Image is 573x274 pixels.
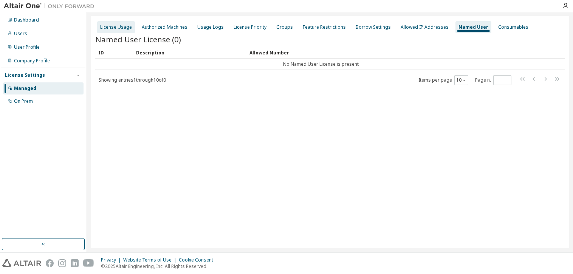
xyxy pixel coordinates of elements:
div: Managed [14,85,36,91]
div: User Profile [14,44,40,50]
td: No Named User License is present [95,59,547,70]
span: Page n. [475,75,511,85]
img: facebook.svg [46,259,54,267]
div: Named User [458,24,488,30]
img: altair_logo.svg [2,259,41,267]
div: Dashboard [14,17,39,23]
div: Users [14,31,27,37]
div: Consumables [498,24,528,30]
div: License Settings [5,72,45,78]
img: instagram.svg [58,259,66,267]
span: Showing entries 1 through 10 of 0 [99,77,166,83]
div: ID [98,46,130,59]
img: linkedin.svg [71,259,79,267]
div: Allowed Number [249,46,544,59]
div: Allowed IP Addresses [401,24,449,30]
div: Cookie Consent [179,257,218,263]
div: Usage Logs [197,24,224,30]
div: License Usage [100,24,132,30]
div: Privacy [101,257,123,263]
div: Website Terms of Use [123,257,179,263]
p: © 2025 Altair Engineering, Inc. All Rights Reserved. [101,263,218,269]
img: youtube.svg [83,259,94,267]
div: Borrow Settings [356,24,391,30]
div: Company Profile [14,58,50,64]
div: Description [136,46,243,59]
div: Authorized Machines [142,24,187,30]
span: Named User License (0) [95,34,181,45]
div: On Prem [14,98,33,104]
span: Items per page [418,75,468,85]
div: Feature Restrictions [303,24,346,30]
div: License Priority [234,24,266,30]
button: 10 [456,77,466,83]
div: Groups [276,24,293,30]
img: Altair One [4,2,98,10]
